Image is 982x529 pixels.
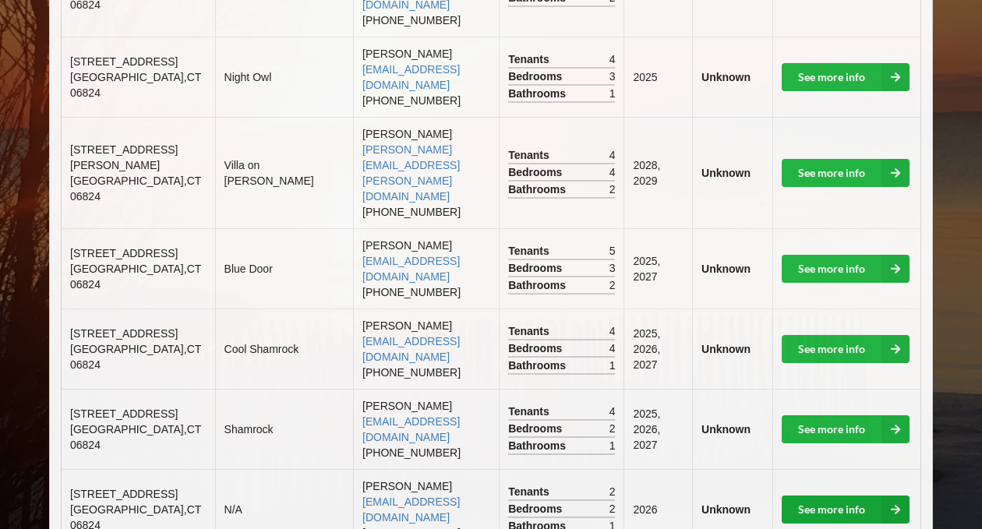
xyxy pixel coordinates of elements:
[782,255,910,283] a: See more info
[609,164,616,180] span: 4
[508,243,553,259] span: Tenants
[362,255,460,283] a: [EMAIL_ADDRESS][DOMAIN_NAME]
[701,503,751,516] b: Unknown
[701,263,751,275] b: Unknown
[609,260,616,276] span: 3
[701,71,751,83] b: Unknown
[362,495,460,524] a: [EMAIL_ADDRESS][DOMAIN_NAME]
[362,63,460,91] a: [EMAIL_ADDRESS][DOMAIN_NAME]
[609,51,616,67] span: 4
[782,335,910,363] a: See more info
[508,421,566,436] span: Bedrooms
[609,277,616,293] span: 2
[362,415,460,443] a: [EMAIL_ADDRESS][DOMAIN_NAME]
[215,117,354,228] td: Villa on [PERSON_NAME]
[782,159,910,187] a: See more info
[609,147,616,163] span: 4
[609,484,616,499] span: 2
[70,327,178,340] span: [STREET_ADDRESS]
[623,309,692,389] td: 2025, 2026, 2027
[782,415,910,443] a: See more info
[508,86,570,101] span: Bathrooms
[353,37,499,117] td: [PERSON_NAME] [PHONE_NUMBER]
[508,501,566,517] span: Bedrooms
[609,323,616,339] span: 4
[353,117,499,228] td: [PERSON_NAME] [PHONE_NUMBER]
[353,389,499,469] td: [PERSON_NAME] [PHONE_NUMBER]
[70,143,178,171] span: [STREET_ADDRESS][PERSON_NAME]
[70,263,201,291] span: [GEOGRAPHIC_DATA] , CT 06824
[508,358,570,373] span: Bathrooms
[508,404,553,419] span: Tenants
[215,389,354,469] td: Shamrock
[623,389,692,469] td: 2025, 2026, 2027
[215,37,354,117] td: Night Owl
[215,228,354,309] td: Blue Door
[609,501,616,517] span: 2
[623,37,692,117] td: 2025
[215,309,354,389] td: Cool Shamrock
[70,488,178,500] span: [STREET_ADDRESS]
[70,55,178,68] span: [STREET_ADDRESS]
[70,71,201,99] span: [GEOGRAPHIC_DATA] , CT 06824
[609,86,616,101] span: 1
[782,63,910,91] a: See more info
[701,167,751,179] b: Unknown
[508,323,553,339] span: Tenants
[623,228,692,309] td: 2025, 2027
[70,175,201,203] span: [GEOGRAPHIC_DATA] , CT 06824
[508,438,570,453] span: Bathrooms
[609,69,616,84] span: 3
[508,182,570,197] span: Bathrooms
[508,484,553,499] span: Tenants
[609,438,616,453] span: 1
[609,182,616,197] span: 2
[508,340,566,356] span: Bedrooms
[70,343,201,371] span: [GEOGRAPHIC_DATA] , CT 06824
[609,243,616,259] span: 5
[701,343,751,355] b: Unknown
[70,423,201,451] span: [GEOGRAPHIC_DATA] , CT 06824
[508,69,566,84] span: Bedrooms
[609,404,616,419] span: 4
[508,51,553,67] span: Tenants
[508,164,566,180] span: Bedrooms
[701,423,751,436] b: Unknown
[609,358,616,373] span: 1
[70,247,178,259] span: [STREET_ADDRESS]
[609,340,616,356] span: 4
[353,309,499,389] td: [PERSON_NAME] [PHONE_NUMBER]
[609,421,616,436] span: 2
[362,143,460,203] a: [PERSON_NAME][EMAIL_ADDRESS][PERSON_NAME][DOMAIN_NAME]
[70,407,178,420] span: [STREET_ADDRESS]
[508,277,570,293] span: Bathrooms
[623,117,692,228] td: 2028, 2029
[782,495,910,524] a: See more info
[362,335,460,363] a: [EMAIL_ADDRESS][DOMAIN_NAME]
[508,147,553,163] span: Tenants
[508,260,566,276] span: Bedrooms
[353,228,499,309] td: [PERSON_NAME] [PHONE_NUMBER]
